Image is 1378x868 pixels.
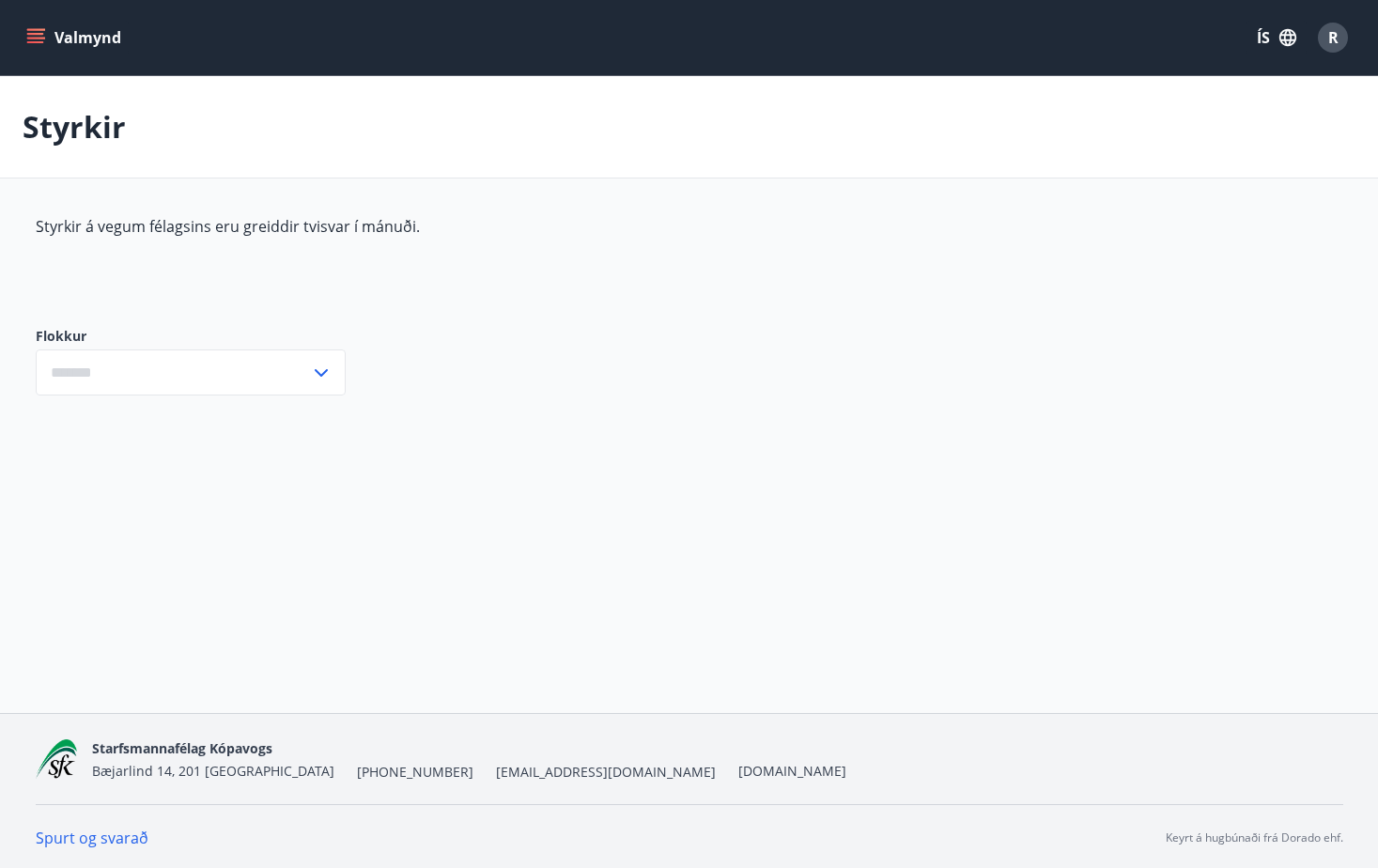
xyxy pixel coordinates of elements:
span: Starfsmannafélag Kópavogs [92,739,272,757]
span: [EMAIL_ADDRESS][DOMAIN_NAME] [496,763,716,782]
button: menu [23,21,129,54]
p: Styrkir á vegum félagsins eru greiddir tvisvar í mánuði. [36,216,922,237]
a: [DOMAIN_NAME] [738,762,846,780]
span: Bæjarlind 14, 201 [GEOGRAPHIC_DATA] [92,762,334,780]
button: R [1310,15,1355,60]
span: R [1328,27,1339,48]
img: x5MjQkxwhnYn6YREZUTEa9Q4KsBUeQdWGts9Dj4O.png [36,739,78,780]
span: [PHONE_NUMBER] [357,763,473,782]
a: Spurt og svarað [36,828,148,848]
label: Flokkur [36,327,346,346]
button: ÍS [1246,21,1307,54]
p: Keyrt á hugbúnaði frá Dorado ehf. [1166,829,1343,846]
p: Styrkir [23,106,126,147]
